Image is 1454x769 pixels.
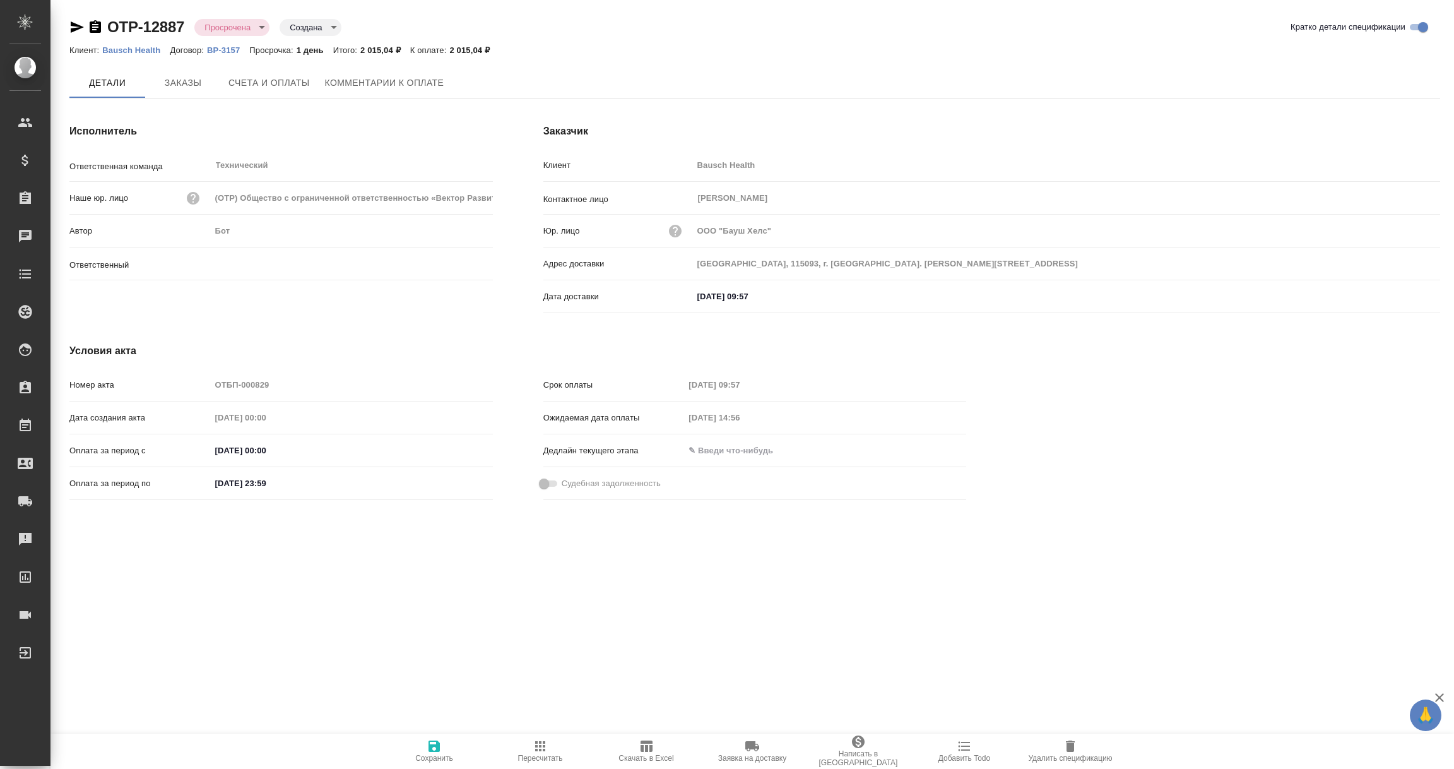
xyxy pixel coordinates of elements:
[410,45,450,55] p: К оплате:
[693,287,803,306] input: ✎ Введи что-нибудь
[333,45,360,55] p: Итого:
[693,254,1440,273] input: Пустое поле
[207,45,249,55] p: ВР-3157
[543,444,685,457] p: Дедлайн текущего этапа
[211,408,321,427] input: Пустое поле
[211,441,321,460] input: ✎ Введи что-нибудь
[280,19,341,36] div: Просрочена
[69,225,211,237] p: Автор
[88,20,103,35] button: Скопировать ссылку
[211,376,493,394] input: Пустое поле
[69,20,85,35] button: Скопировать ссылку для ЯМессенджера
[211,222,493,240] input: Пустое поле
[1291,21,1405,33] span: Кратко детали спецификации
[69,192,128,205] p: Наше юр. лицо
[211,474,321,492] input: ✎ Введи что-нибудь
[684,408,795,427] input: Пустое поле
[325,75,444,91] span: Комментарии к оплате
[102,45,170,55] p: Bausch Health
[107,18,184,35] a: OTP-12887
[69,343,966,359] h4: Условия акта
[102,44,170,55] a: Bausch Health
[543,379,685,391] p: Срок оплаты
[77,75,138,91] span: Детали
[543,290,693,303] p: Дата доставки
[69,444,211,457] p: Оплата за период с
[69,379,211,391] p: Номер акта
[543,258,693,270] p: Адрес доставки
[684,376,795,394] input: Пустое поле
[69,477,211,490] p: Оплата за период по
[201,22,254,33] button: Просрочена
[297,45,333,55] p: 1 день
[1410,700,1441,731] button: 🙏
[249,45,296,55] p: Просрочка:
[543,412,685,424] p: Ожидаемая дата оплаты
[693,222,1440,240] input: Пустое поле
[543,124,1440,139] h4: Заказчик
[170,45,207,55] p: Договор:
[69,160,211,173] p: Ответственная команда
[211,189,493,207] input: Пустое поле
[684,441,795,460] input: ✎ Введи что-нибудь
[486,263,488,265] button: Open
[1415,702,1436,729] span: 🙏
[69,259,211,271] p: Ответственный
[693,156,1440,174] input: Пустое поле
[228,75,310,91] span: Счета и оплаты
[153,75,213,91] span: Заказы
[543,193,693,206] p: Контактное лицо
[449,45,499,55] p: 2 015,04 ₽
[562,477,661,490] span: Судебная задолженность
[69,412,211,424] p: Дата создания акта
[543,159,693,172] p: Клиент
[69,124,493,139] h4: Исполнитель
[543,225,580,237] p: Юр. лицо
[286,22,326,33] button: Создана
[194,19,269,36] div: Просрочена
[69,45,102,55] p: Клиент:
[360,45,410,55] p: 2 015,04 ₽
[207,44,249,55] a: ВР-3157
